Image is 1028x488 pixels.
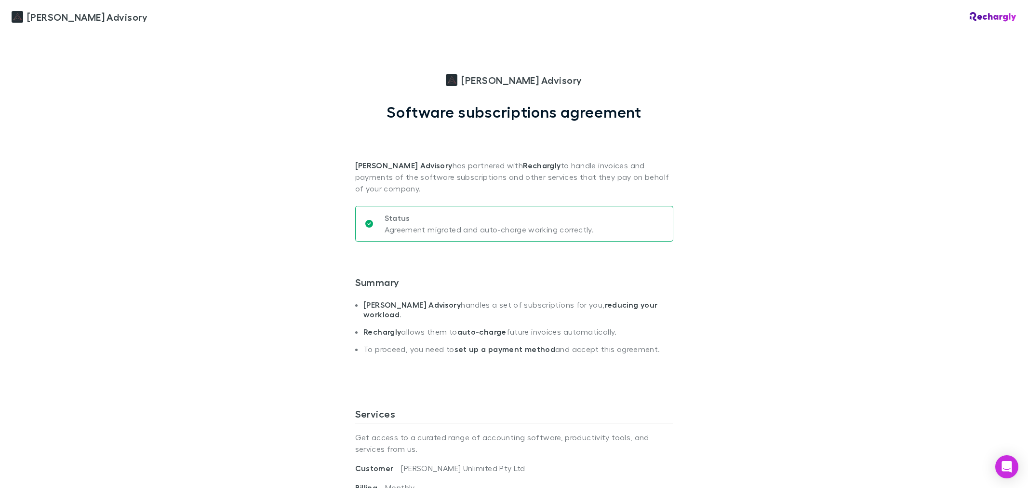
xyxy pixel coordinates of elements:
strong: Rechargly [523,161,561,170]
strong: Rechargly [363,327,401,337]
p: Get access to a curated range of accounting software, productivity tools, and services from us . [355,424,673,462]
p: Status [385,212,594,224]
h1: Software subscriptions agreement [387,103,641,121]
li: allows them to future invoices automatically. [363,327,673,344]
span: [PERSON_NAME] Unlimited Pty Ltd [401,463,525,473]
strong: reducing your workload [363,300,657,319]
p: Agreement migrated and auto-charge working correctly. [385,224,594,235]
h3: Services [355,408,673,423]
strong: [PERSON_NAME] Advisory [363,300,461,310]
p: has partnered with to handle invoices and payments of the software subscriptions and other servic... [355,121,673,194]
span: [PERSON_NAME] Advisory [461,73,582,87]
span: [PERSON_NAME] Advisory [27,10,147,24]
img: Liston Newton Advisory's Logo [12,11,23,23]
strong: set up a payment method [454,344,555,354]
li: To proceed, you need to and accept this agreement. [363,344,673,362]
img: Rechargly Logo [970,12,1016,22]
strong: [PERSON_NAME] Advisory [355,161,453,170]
li: handles a set of subscriptions for you, . [363,300,673,327]
div: Open Intercom Messenger [995,455,1018,478]
img: Liston Newton Advisory's Logo [446,74,457,86]
span: Customer [355,463,401,473]
h3: Summary [355,276,673,292]
strong: auto-charge [457,327,507,337]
